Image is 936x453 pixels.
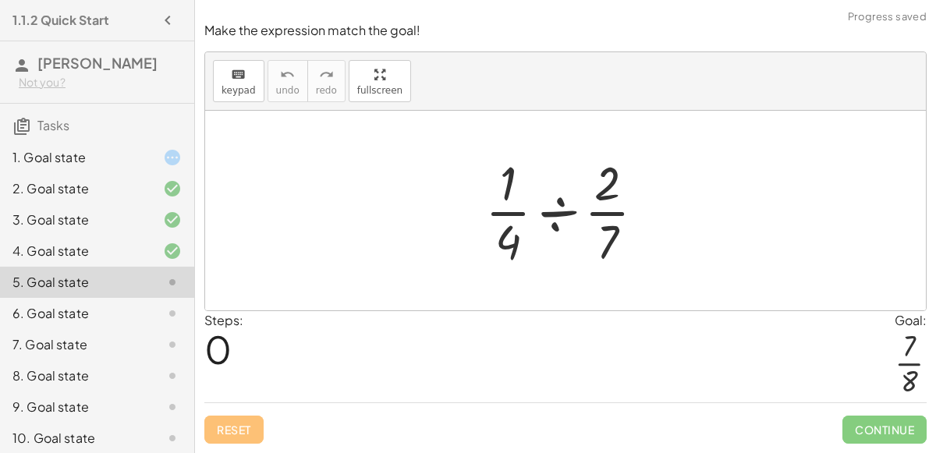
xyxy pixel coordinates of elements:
[895,311,927,330] div: Goal:
[163,179,182,198] i: Task finished and correct.
[12,335,138,354] div: 7. Goal state
[12,304,138,323] div: 6. Goal state
[19,75,182,90] div: Not you?
[222,85,256,96] span: keypad
[12,179,138,198] div: 2. Goal state
[163,429,182,448] i: Task not started.
[12,11,109,30] h4: 1.1.2 Quick Start
[231,65,246,84] i: keyboard
[357,85,402,96] span: fullscreen
[37,54,158,72] span: [PERSON_NAME]
[848,9,927,25] span: Progress saved
[204,312,243,328] label: Steps:
[163,304,182,323] i: Task not started.
[349,60,411,102] button: fullscreen
[316,85,337,96] span: redo
[213,60,264,102] button: keyboardkeypad
[204,325,232,373] span: 0
[204,22,927,40] p: Make the expression match the goal!
[307,60,346,102] button: redoredo
[12,366,138,385] div: 8. Goal state
[163,273,182,292] i: Task not started.
[12,429,138,448] div: 10. Goal state
[163,211,182,229] i: Task finished and correct.
[163,242,182,260] i: Task finished and correct.
[163,335,182,354] i: Task not started.
[163,366,182,385] i: Task not started.
[12,148,138,167] div: 1. Goal state
[280,65,295,84] i: undo
[319,65,334,84] i: redo
[37,117,69,133] span: Tasks
[163,148,182,167] i: Task started.
[12,273,138,292] div: 5. Goal state
[12,211,138,229] div: 3. Goal state
[268,60,308,102] button: undoundo
[163,398,182,416] i: Task not started.
[276,85,300,96] span: undo
[12,398,138,416] div: 9. Goal state
[12,242,138,260] div: 4. Goal state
